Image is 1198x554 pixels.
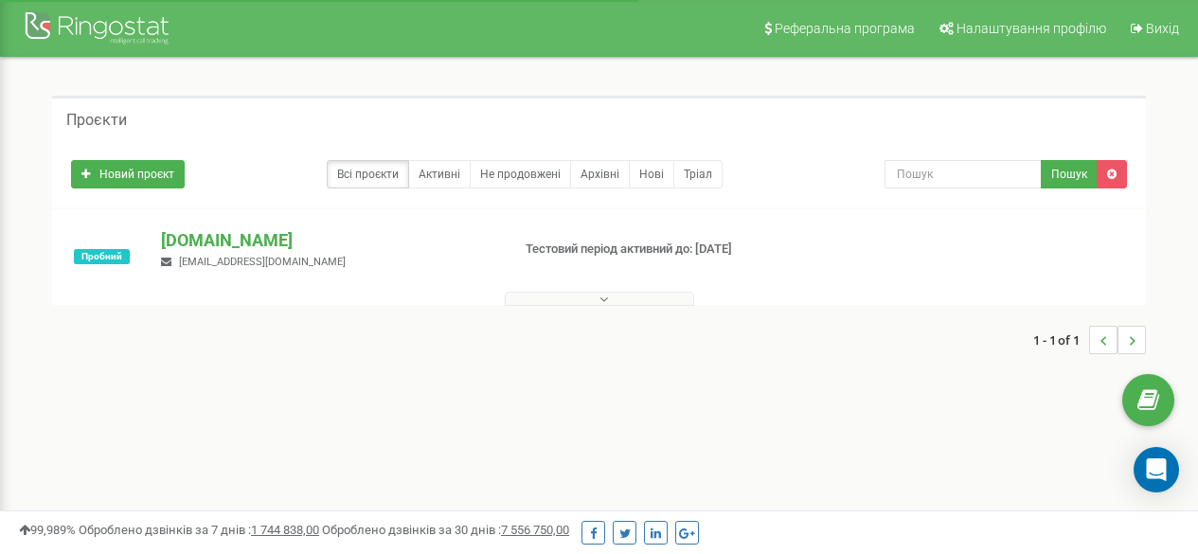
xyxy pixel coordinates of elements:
a: Всі проєкти [327,160,409,188]
span: Оброблено дзвінків за 7 днів : [79,523,319,537]
span: Пробний [74,249,130,264]
span: [EMAIL_ADDRESS][DOMAIN_NAME] [179,256,346,268]
a: Тріал [673,160,723,188]
button: Пошук [1041,160,1098,188]
span: 1 - 1 of 1 [1033,326,1089,354]
span: Реферальна програма [775,21,915,36]
h5: Проєкти [66,112,127,129]
a: Архівні [570,160,630,188]
a: Нові [629,160,674,188]
p: [DOMAIN_NAME] [161,228,494,253]
span: Вихід [1146,21,1179,36]
span: Оброблено дзвінків за 30 днів : [322,523,569,537]
p: Тестовий період активний до: [DATE] [526,241,768,259]
a: Не продовжені [470,160,571,188]
span: 99,989% [19,523,76,537]
u: 7 556 750,00 [501,523,569,537]
input: Пошук [885,160,1042,188]
u: 1 744 838,00 [251,523,319,537]
nav: ... [1033,307,1146,373]
div: Open Intercom Messenger [1134,447,1179,492]
span: Налаштування профілю [957,21,1106,36]
a: Новий проєкт [71,160,185,188]
a: Активні [408,160,471,188]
